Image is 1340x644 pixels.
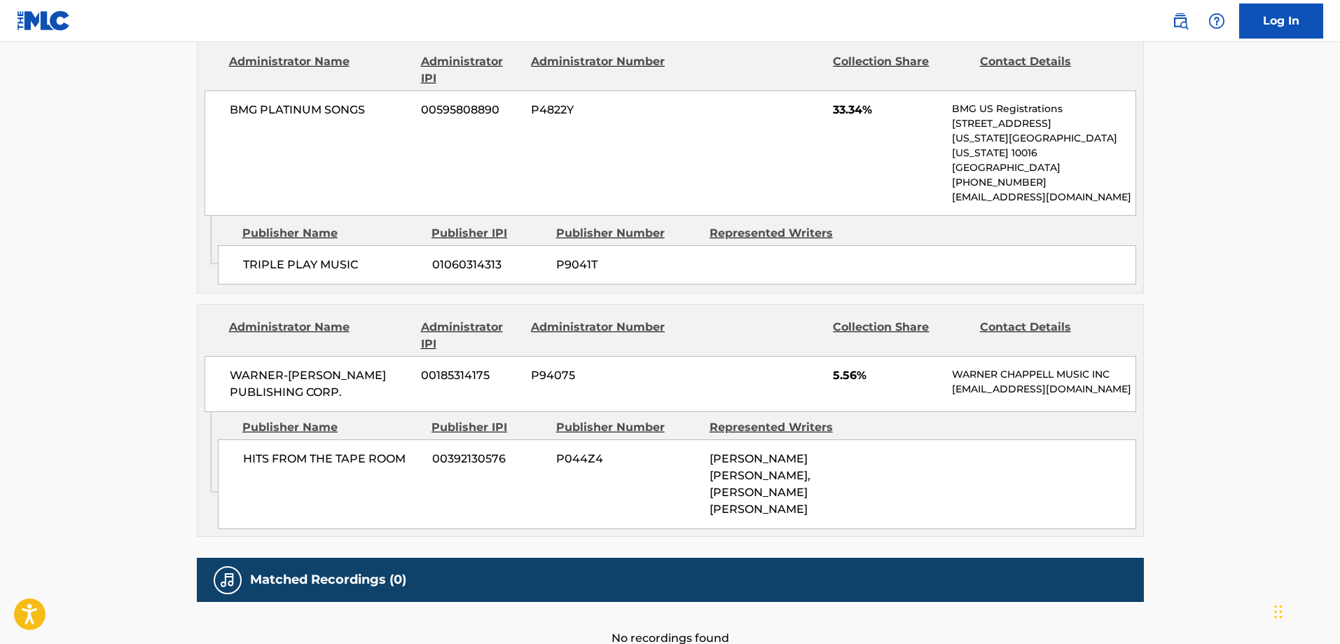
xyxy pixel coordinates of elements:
[952,116,1135,131] p: [STREET_ADDRESS]
[1208,13,1225,29] img: help
[1274,591,1283,633] div: Drag
[421,53,520,87] div: Administrator IPI
[952,367,1135,382] p: WARNER CHAPPELL MUSIC INC
[531,102,667,118] span: P4822Y
[1239,4,1323,39] a: Log In
[833,319,969,352] div: Collection Share
[421,102,520,118] span: 00595808890
[556,451,699,467] span: P044Z4
[952,190,1135,205] p: [EMAIL_ADDRESS][DOMAIN_NAME]
[980,53,1116,87] div: Contact Details
[980,319,1116,352] div: Contact Details
[952,175,1135,190] p: [PHONE_NUMBER]
[432,256,546,273] span: 01060314313
[431,419,546,436] div: Publisher IPI
[432,451,546,467] span: 00392130576
[833,53,969,87] div: Collection Share
[242,225,421,242] div: Publisher Name
[952,131,1135,160] p: [US_STATE][GEOGRAPHIC_DATA][US_STATE] 10016
[556,225,699,242] div: Publisher Number
[531,367,667,384] span: P94075
[230,367,411,401] span: WARNER-[PERSON_NAME] PUBLISHING CORP.
[556,419,699,436] div: Publisher Number
[250,572,406,588] h5: Matched Recordings (0)
[243,256,422,273] span: TRIPLE PLAY MUSIC
[710,452,810,516] span: [PERSON_NAME] [PERSON_NAME], [PERSON_NAME] [PERSON_NAME]
[1166,7,1194,35] a: Public Search
[952,102,1135,116] p: BMG US Registrations
[952,160,1135,175] p: [GEOGRAPHIC_DATA]
[833,102,941,118] span: 33.34%
[531,53,667,87] div: Administrator Number
[230,102,411,118] span: BMG PLATINUM SONGS
[952,382,1135,397] p: [EMAIL_ADDRESS][DOMAIN_NAME]
[242,419,421,436] div: Publisher Name
[531,319,667,352] div: Administrator Number
[1270,577,1340,644] iframe: Chat Widget
[219,572,236,589] img: Matched Recordings
[710,419,852,436] div: Represented Writers
[229,53,410,87] div: Administrator Name
[1203,7,1231,35] div: Help
[556,256,699,273] span: P9041T
[421,367,520,384] span: 00185314175
[243,451,422,467] span: HITS FROM THE TAPE ROOM
[17,11,71,31] img: MLC Logo
[710,225,852,242] div: Represented Writers
[431,225,546,242] div: Publisher IPI
[229,319,410,352] div: Administrator Name
[421,319,520,352] div: Administrator IPI
[1172,13,1189,29] img: search
[833,367,941,384] span: 5.56%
